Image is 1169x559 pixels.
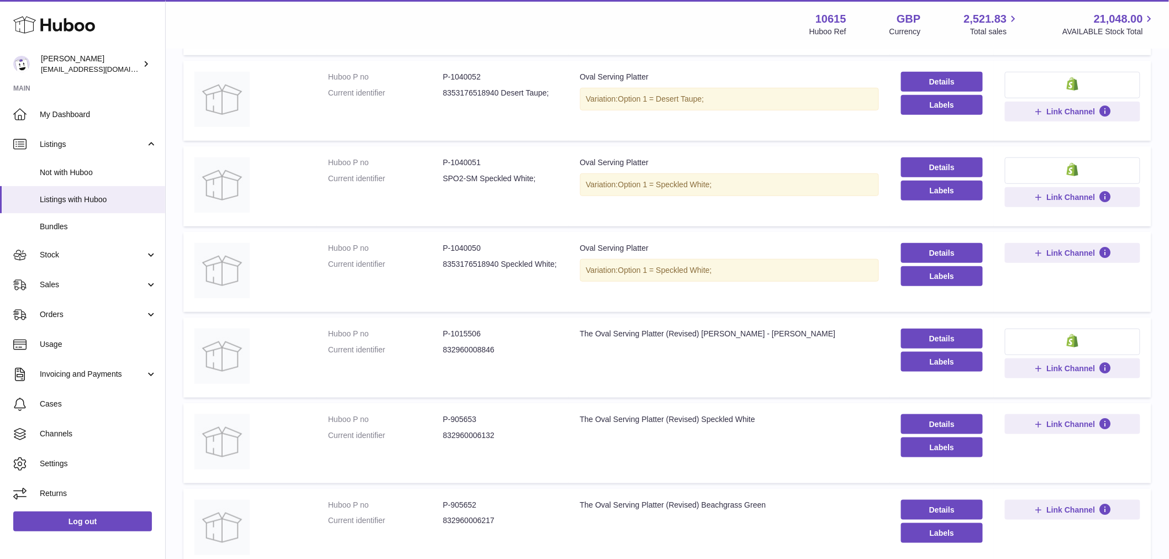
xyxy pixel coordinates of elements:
[443,414,558,425] dd: P-905653
[40,139,145,150] span: Listings
[901,414,983,434] a: Details
[40,429,157,439] span: Channels
[580,500,879,510] div: The Oval Serving Platter (Revised) Beachgrass Green
[194,500,250,555] img: The Oval Serving Platter (Revised) Beachgrass Green
[815,12,846,27] strong: 10615
[1005,414,1140,434] button: Link Channel
[13,511,152,531] a: Log out
[40,309,145,320] span: Orders
[1047,107,1096,117] span: Link Channel
[443,173,558,184] dd: SPO2-SM Speckled White;
[443,157,558,168] dd: P-1040051
[194,72,250,127] img: Oval Serving Platter
[1005,243,1140,263] button: Link Channel
[901,329,983,349] a: Details
[889,27,921,37] div: Currency
[328,72,443,82] dt: Huboo P no
[40,279,145,290] span: Sales
[443,259,558,270] dd: 8353176518940 Speckled White;
[40,488,157,499] span: Returns
[580,173,879,196] div: Variation:
[328,515,443,526] dt: Current identifier
[41,65,162,73] span: [EMAIL_ADDRESS][DOMAIN_NAME]
[443,500,558,510] dd: P-905652
[443,243,558,254] dd: P-1040050
[901,523,983,543] button: Labels
[1062,27,1156,37] span: AVAILABLE Stock Total
[897,12,920,27] strong: GBP
[901,157,983,177] a: Details
[1047,248,1096,258] span: Link Channel
[41,54,140,75] div: [PERSON_NAME]
[1094,12,1143,27] span: 21,048.00
[40,369,145,379] span: Invoicing and Payments
[1047,505,1096,515] span: Link Channel
[40,222,157,232] span: Bundles
[809,27,846,37] div: Huboo Ref
[328,430,443,441] dt: Current identifier
[194,157,250,213] img: Oval Serving Platter
[1067,163,1078,176] img: shopify-small.png
[580,243,879,254] div: Oval Serving Platter
[328,259,443,270] dt: Current identifier
[328,329,443,339] dt: Huboo P no
[328,88,443,98] dt: Current identifier
[443,515,558,526] dd: 832960006217
[328,345,443,355] dt: Current identifier
[443,329,558,339] dd: P-1015506
[443,72,558,82] dd: P-1040052
[443,88,558,98] dd: 8353176518940 Desert Taupe;
[194,243,250,298] img: Oval Serving Platter
[580,329,879,339] div: The Oval Serving Platter (Revised) [PERSON_NAME] - [PERSON_NAME]
[1005,500,1140,520] button: Link Channel
[443,345,558,355] dd: 832960008846
[901,72,983,92] a: Details
[328,157,443,168] dt: Huboo P no
[1047,419,1096,429] span: Link Channel
[901,95,983,115] button: Labels
[901,437,983,457] button: Labels
[580,88,879,110] div: Variation:
[1005,358,1140,378] button: Link Channel
[40,109,157,120] span: My Dashboard
[194,414,250,470] img: The Oval Serving Platter (Revised) Speckled White
[328,414,443,425] dt: Huboo P no
[40,194,157,205] span: Listings with Huboo
[580,414,879,425] div: The Oval Serving Platter (Revised) Speckled White
[901,266,983,286] button: Labels
[580,157,879,168] div: Oval Serving Platter
[970,27,1019,37] span: Total sales
[901,243,983,263] a: Details
[443,430,558,441] dd: 832960006132
[580,259,879,282] div: Variation:
[1067,77,1078,91] img: shopify-small.png
[1062,12,1156,37] a: 21,048.00 AVAILABLE Stock Total
[328,173,443,184] dt: Current identifier
[328,500,443,510] dt: Huboo P no
[40,399,157,409] span: Cases
[1005,102,1140,122] button: Link Channel
[328,243,443,254] dt: Huboo P no
[901,352,983,372] button: Labels
[618,94,704,103] span: Option 1 = Desert Taupe;
[901,500,983,520] a: Details
[964,12,1007,27] span: 2,521.83
[40,167,157,178] span: Not with Huboo
[1047,192,1096,202] span: Link Channel
[13,56,30,72] img: internalAdmin-10615@internal.huboo.com
[1005,187,1140,207] button: Link Channel
[40,339,157,350] span: Usage
[901,181,983,201] button: Labels
[1067,334,1078,347] img: shopify-small.png
[618,180,712,189] span: Option 1 = Speckled White;
[40,250,145,260] span: Stock
[964,12,1020,37] a: 2,521.83 Total sales
[1047,363,1096,373] span: Link Channel
[618,266,712,275] span: Option 1 = Speckled White;
[194,329,250,384] img: The Oval Serving Platter (Revised) Pearl White - Pearl White
[40,458,157,469] span: Settings
[580,72,879,82] div: Oval Serving Platter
